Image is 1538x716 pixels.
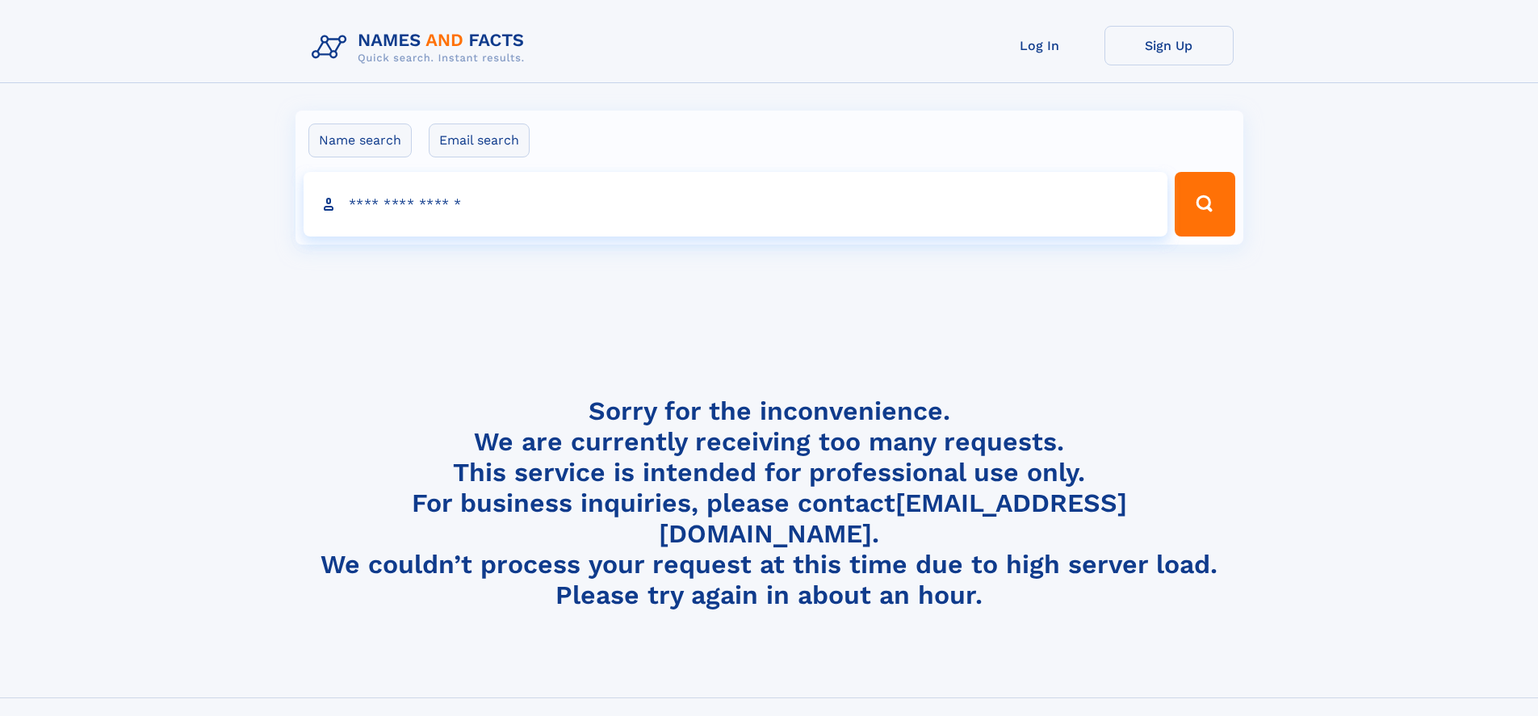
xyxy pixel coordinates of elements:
[1175,172,1234,237] button: Search Button
[429,124,530,157] label: Email search
[1104,26,1234,65] a: Sign Up
[659,488,1127,549] a: [EMAIL_ADDRESS][DOMAIN_NAME]
[305,396,1234,611] h4: Sorry for the inconvenience. We are currently receiving too many requests. This service is intend...
[305,26,538,69] img: Logo Names and Facts
[304,172,1168,237] input: search input
[975,26,1104,65] a: Log In
[308,124,412,157] label: Name search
